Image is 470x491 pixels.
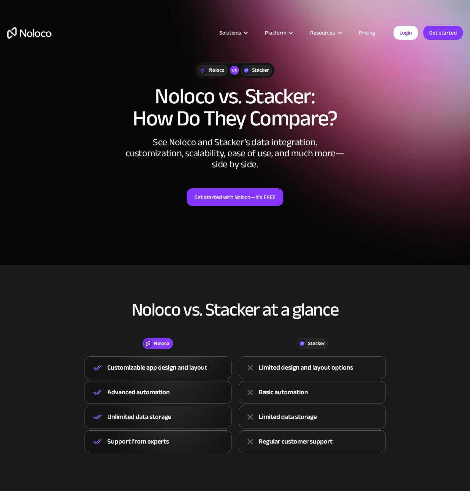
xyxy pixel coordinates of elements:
[107,436,169,447] div: Support from experts
[252,66,269,74] div: Stacker
[219,28,241,38] div: Solutions
[265,28,286,38] div: Platform
[107,412,171,423] div: Unlimited data storage
[423,26,463,40] a: Get started
[259,362,353,373] div: Limited design and layout options
[187,188,283,206] a: Get started with Noloco—it’s FREE
[350,28,384,38] a: Pricing
[308,339,324,348] div: Stacker
[210,28,256,38] div: Solutions
[7,85,463,129] h1: Noloco vs. Stacker: How Do They Compare?
[7,27,51,39] a: home
[310,28,335,38] div: Resources
[301,28,350,38] div: Resources
[154,339,169,348] div: Noloco
[230,66,239,75] div: vs
[394,26,418,40] a: Login
[125,137,345,170] div: See Noloco and Stacker’s data integration, customization, scalability, ease of use, and much more...
[209,66,225,74] div: Noloco
[7,300,463,320] h2: Noloco vs. Stacker at a glance
[259,412,317,423] div: Limited data storage
[259,436,333,447] div: Regular customer support
[107,362,207,373] div: Customizable app design and layout
[256,28,301,38] div: Platform
[107,387,170,398] div: Advanced automation
[259,387,308,398] div: Basic automation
